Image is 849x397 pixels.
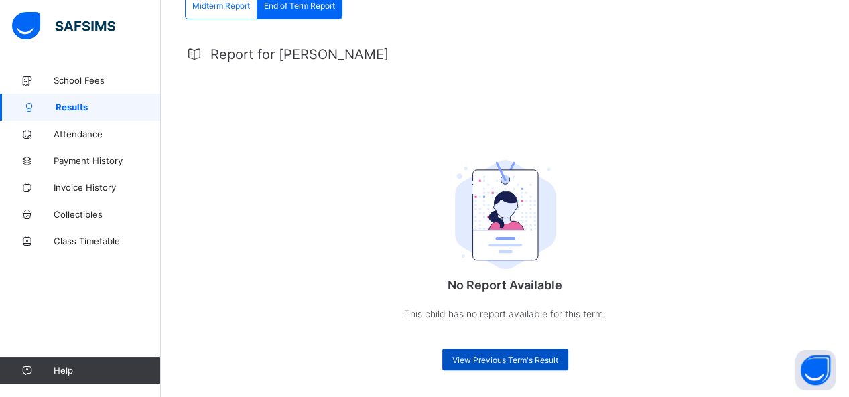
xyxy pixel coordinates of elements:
span: Attendance [54,129,161,139]
span: View Previous Term's Result [452,355,558,365]
span: Payment History [54,155,161,166]
span: Help [54,365,160,376]
p: This child has no report available for this term. [371,305,639,322]
img: safsims [12,12,115,40]
p: No Report Available [371,278,639,292]
span: Invoice History [54,182,161,193]
div: No Report Available [371,123,639,349]
span: Results [56,102,161,112]
span: Class Timetable [54,236,161,246]
img: student.207b5acb3037b72b59086e8b1a17b1d0.svg [455,160,556,270]
span: Report for [PERSON_NAME] [210,46,389,62]
span: School Fees [54,75,161,86]
span: Midterm Report [192,1,250,11]
span: Collectibles [54,209,161,220]
button: Open asap [795,350,836,390]
span: End of Term Report [264,1,335,11]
